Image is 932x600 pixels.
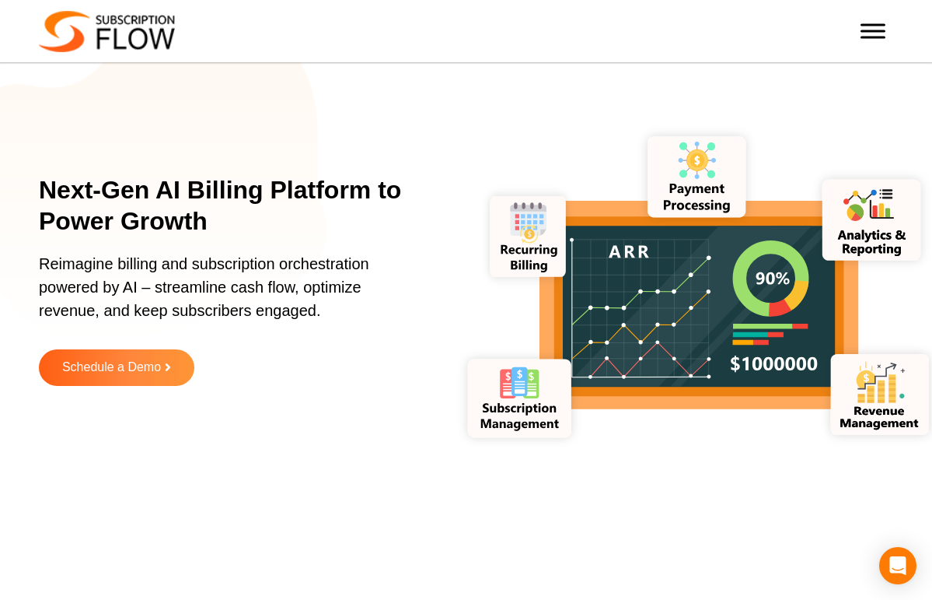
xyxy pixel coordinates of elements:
[860,23,885,38] button: Toggle Menu
[879,547,916,584] div: Open Intercom Messenger
[39,252,406,338] p: Reimagine billing and subscription orchestration powered by AI – streamline cash flow, optimize r...
[62,361,161,374] span: Schedule a Demo
[39,349,194,386] a: Schedule a Demo
[39,11,175,52] img: Subscriptionflow
[39,174,425,237] h1: Next-Gen AI Billing Platform to Power Growth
